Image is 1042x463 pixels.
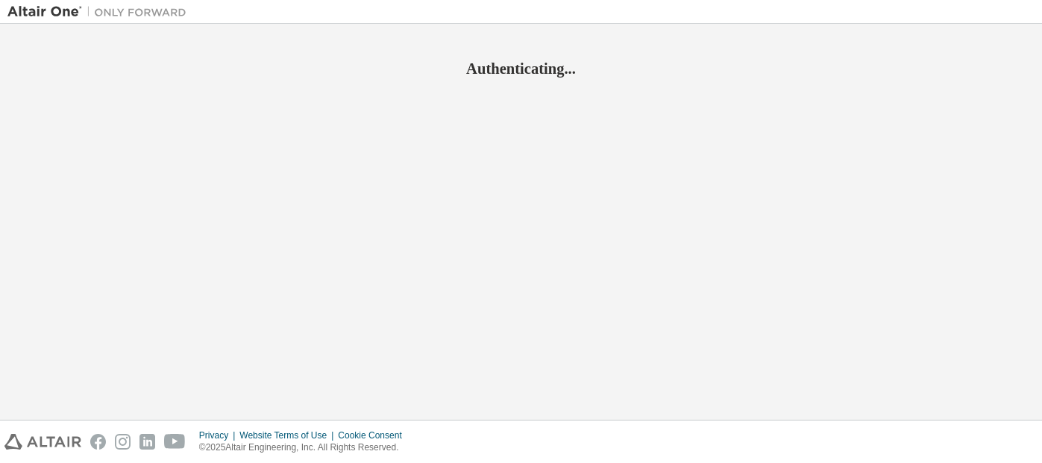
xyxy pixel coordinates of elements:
img: instagram.svg [115,434,131,450]
img: altair_logo.svg [4,434,81,450]
div: Website Terms of Use [239,429,338,441]
img: facebook.svg [90,434,106,450]
p: © 2025 Altair Engineering, Inc. All Rights Reserved. [199,441,411,454]
h2: Authenticating... [7,59,1035,78]
div: Privacy [199,429,239,441]
div: Cookie Consent [338,429,410,441]
img: linkedin.svg [139,434,155,450]
img: youtube.svg [164,434,186,450]
img: Altair One [7,4,194,19]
